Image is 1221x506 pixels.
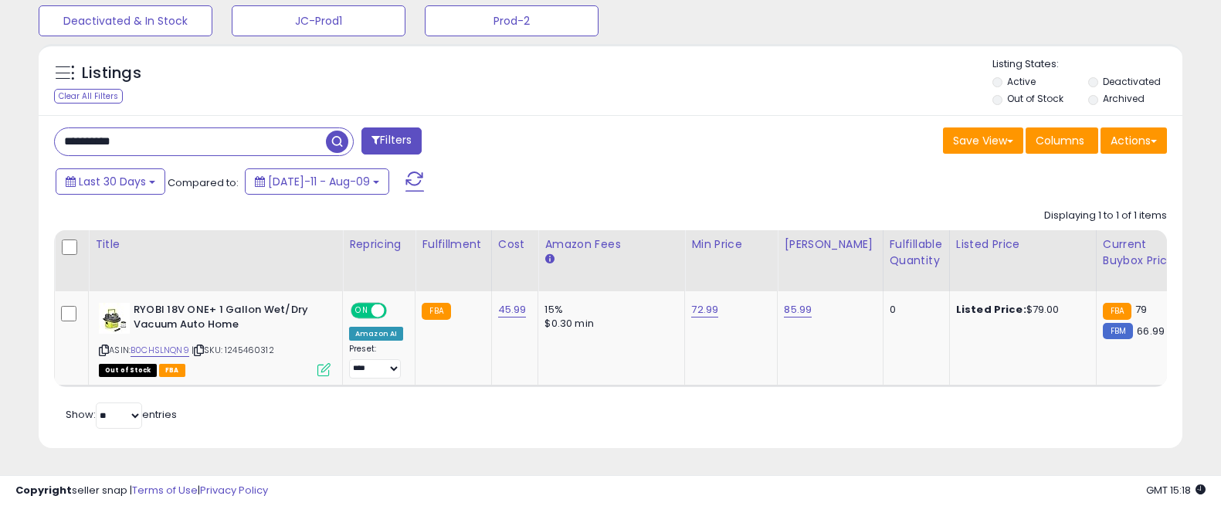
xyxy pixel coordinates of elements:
button: Actions [1101,127,1167,154]
small: Amazon Fees. [544,253,554,267]
div: Listed Price [956,236,1090,253]
a: B0CHSLNQN9 [131,344,189,357]
div: $79.00 [956,303,1084,317]
span: Show: entries [66,407,177,422]
span: 2025-09-9 15:18 GMT [1146,483,1206,498]
p: Listing States: [992,57,1182,72]
div: 0 [890,303,938,317]
strong: Copyright [15,483,72,498]
div: Clear All Filters [54,89,123,104]
a: Terms of Use [132,483,198,498]
span: [DATE]-11 - Aug-09 [268,174,370,189]
button: Columns [1026,127,1098,154]
div: seller snap | | [15,484,268,498]
button: Save View [943,127,1023,154]
a: 45.99 [498,302,527,318]
div: Cost [498,236,532,253]
span: ON [352,304,371,318]
div: Repricing [349,236,409,253]
a: 72.99 [691,302,718,318]
small: FBM [1103,323,1133,339]
h5: Listings [82,63,141,84]
label: Active [1007,75,1036,88]
span: 79 [1135,302,1147,317]
a: 85.99 [784,302,812,318]
b: Listed Price: [956,302,1026,317]
div: ASIN: [99,303,331,375]
div: $0.30 min [544,317,673,331]
span: 66.99 [1137,324,1165,338]
button: JC-Prod1 [232,5,405,36]
div: Amazon AI [349,327,403,341]
span: All listings that are currently out of stock and unavailable for purchase on Amazon [99,364,157,377]
button: Filters [361,127,422,155]
div: Preset: [349,344,403,379]
label: Deactivated [1103,75,1161,88]
div: [PERSON_NAME] [784,236,876,253]
span: Last 30 Days [79,174,146,189]
span: Columns [1036,133,1084,148]
button: Prod-2 [425,5,599,36]
div: Min Price [691,236,771,253]
div: Title [95,236,336,253]
div: Fulfillment [422,236,484,253]
div: Current Buybox Price [1103,236,1182,269]
div: 15% [544,303,673,317]
span: | SKU: 1245460312 [192,344,274,356]
img: 41b8hv5JdvL._SL40_.jpg [99,303,130,334]
div: Displaying 1 to 1 of 1 items [1044,209,1167,223]
a: Privacy Policy [200,483,268,498]
b: RYOBI 18V ONE+ 1 Gallon Wet/Dry Vacuum Auto Home [134,303,321,335]
small: FBA [1103,303,1131,320]
label: Out of Stock [1007,92,1063,105]
button: [DATE]-11 - Aug-09 [245,168,389,195]
div: Amazon Fees [544,236,678,253]
button: Deactivated & In Stock [39,5,212,36]
div: Fulfillable Quantity [890,236,943,269]
span: FBA [159,364,185,377]
span: OFF [385,304,409,318]
label: Archived [1103,92,1145,105]
small: FBA [422,303,450,320]
span: Compared to: [168,175,239,190]
button: Last 30 Days [56,168,165,195]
